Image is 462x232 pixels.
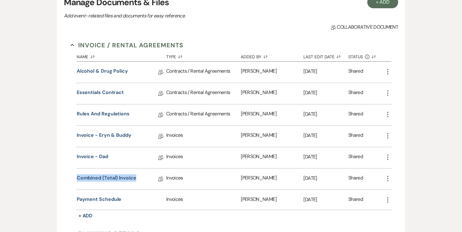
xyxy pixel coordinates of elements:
[348,174,363,184] div: Shared
[303,89,348,97] p: [DATE]
[241,62,303,83] div: [PERSON_NAME]
[303,174,348,182] p: [DATE]
[348,196,363,204] div: Shared
[166,126,241,147] div: Invoices
[77,174,136,184] a: Combined (Total) Invoice
[303,196,348,204] p: [DATE]
[166,104,241,125] div: Contracts / Rental Agreements
[348,55,363,59] span: Status
[77,212,94,220] button: + Add
[77,110,130,120] a: Rules and Regulations
[77,89,124,98] a: Essentials Contract
[348,89,363,98] div: Shared
[241,83,303,104] div: [PERSON_NAME]
[303,67,348,75] p: [DATE]
[303,153,348,161] p: [DATE]
[241,104,303,125] div: [PERSON_NAME]
[64,12,278,20] p: Add event–related files and documents for easy reference.
[348,153,363,162] div: Shared
[166,147,241,168] div: Invoices
[348,50,384,61] button: Status
[241,50,303,61] button: Added By
[303,132,348,140] p: [DATE]
[77,153,108,162] a: Invoice - Dad
[71,41,183,50] button: Invoice / Rental Agreements
[77,132,131,141] a: Invoice - Eryn & Buddy
[166,169,241,190] div: Invoices
[241,190,303,210] div: [PERSON_NAME]
[166,50,241,61] button: Type
[241,126,303,147] div: [PERSON_NAME]
[79,212,93,219] span: + Add
[166,190,241,210] div: Invoices
[77,50,166,61] button: Name
[303,110,348,118] p: [DATE]
[166,83,241,104] div: Contracts / Rental Agreements
[331,24,398,31] span: Collaborative document
[241,147,303,168] div: [PERSON_NAME]
[348,67,363,77] div: Shared
[348,132,363,141] div: Shared
[303,50,348,61] button: Last Edit Date
[241,169,303,190] div: [PERSON_NAME]
[166,62,241,83] div: Contracts / Rental Agreements
[77,196,122,203] button: Payment Schedule
[77,67,128,77] a: Alcohol & Drug Policy
[348,110,363,120] div: Shared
